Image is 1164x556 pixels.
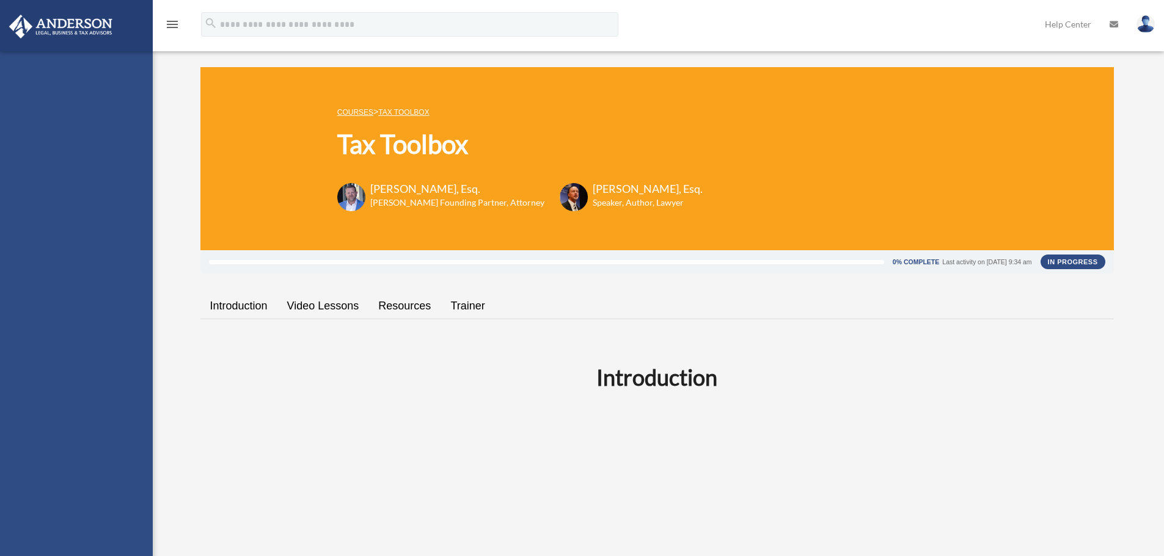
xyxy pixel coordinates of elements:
p: > [337,104,703,120]
h2: Introduction [208,362,1107,392]
a: Tax Toolbox [378,108,429,117]
a: Video Lessons [277,289,369,323]
h3: [PERSON_NAME], Esq. [370,181,544,197]
h1: Tax Toolbox [337,126,703,162]
h3: [PERSON_NAME], Esq. [593,181,703,197]
div: In Progress [1041,255,1105,269]
i: menu [165,17,180,32]
img: Scott-Estill-Headshot.png [560,183,588,211]
a: Introduction [200,289,277,323]
div: 0% Complete [893,259,939,265]
img: User Pic [1137,15,1155,33]
h6: Speaker, Author, Lawyer [593,197,687,209]
a: COURSES [337,108,373,117]
div: Last activity on [DATE] 9:34 am [942,259,1031,265]
img: Anderson Advisors Platinum Portal [5,15,116,38]
a: Trainer [441,289,494,323]
i: search [204,16,218,30]
h6: [PERSON_NAME] Founding Partner, Attorney [370,197,544,209]
img: Toby-circle-head.png [337,183,365,211]
a: Resources [368,289,441,323]
a: menu [165,21,180,32]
